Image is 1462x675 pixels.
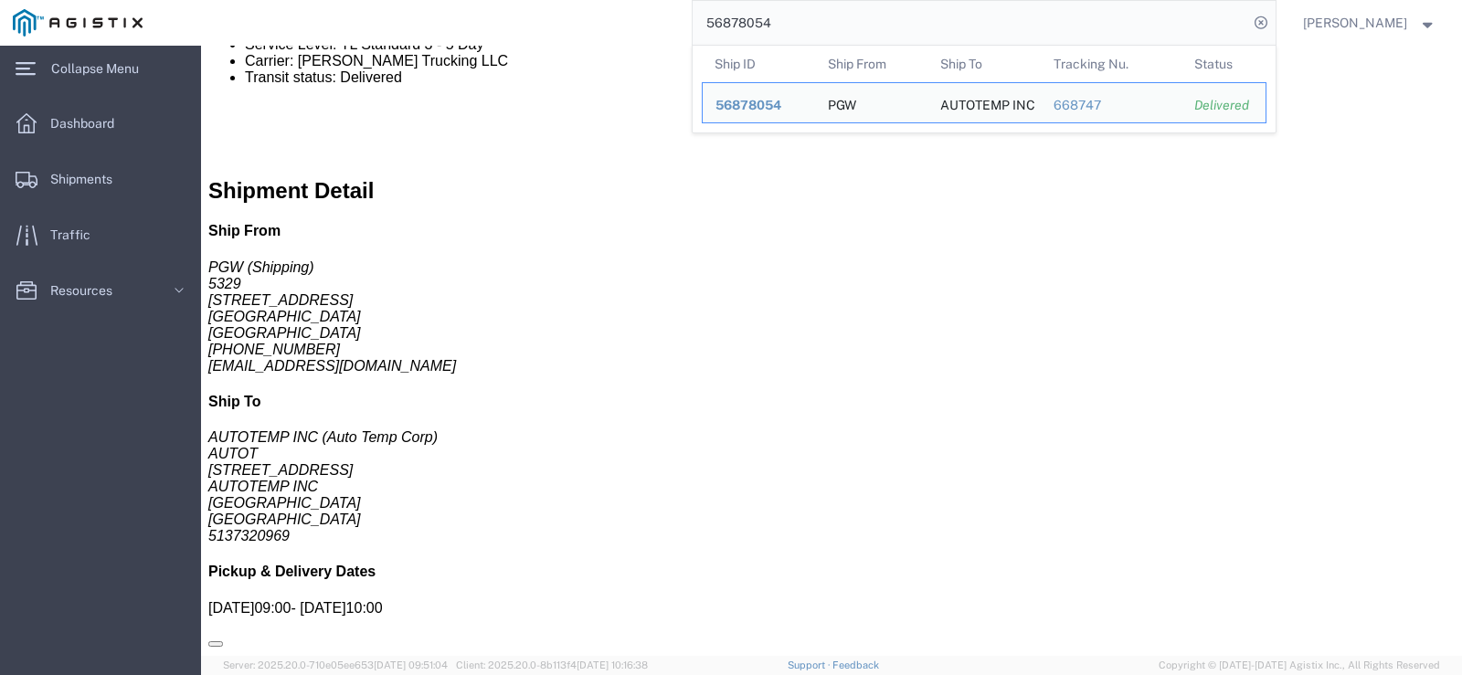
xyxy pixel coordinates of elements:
th: Ship ID [702,46,815,82]
div: PGW [827,83,855,122]
span: Resources [50,272,125,309]
a: Shipments [1,161,200,197]
div: AUTOTEMP INC [940,83,1028,122]
span: Client: 2025.20.0-8b113f4 [456,659,648,670]
span: Server: 2025.20.0-710e05ee653 [223,659,448,670]
a: Feedback [832,659,879,670]
div: 668747 [1053,96,1169,115]
span: 56878054 [715,98,781,112]
span: Dashboard [50,105,127,142]
input: Search for shipment number, reference number [693,1,1248,45]
span: Craig Clark [1303,13,1407,33]
img: logo [13,9,143,37]
a: Traffic [1,216,200,253]
span: [DATE] 10:16:38 [577,659,648,670]
div: 56878054 [715,96,802,115]
div: Delivered [1194,96,1253,115]
th: Status [1181,46,1266,82]
a: Resources [1,272,200,309]
iframe: FS Legacy Container [201,46,1462,656]
table: Search Results [702,46,1276,132]
button: [PERSON_NAME] [1302,12,1437,34]
span: Traffic [50,216,103,253]
a: Support [788,659,833,670]
th: Ship To [927,46,1041,82]
th: Tracking Nu. [1040,46,1181,82]
th: Ship From [814,46,927,82]
span: [DATE] 09:51:04 [374,659,448,670]
span: Collapse Menu [51,50,152,87]
span: Shipments [50,161,125,197]
span: Copyright © [DATE]-[DATE] Agistix Inc., All Rights Reserved [1159,658,1440,673]
a: Dashboard [1,105,200,142]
